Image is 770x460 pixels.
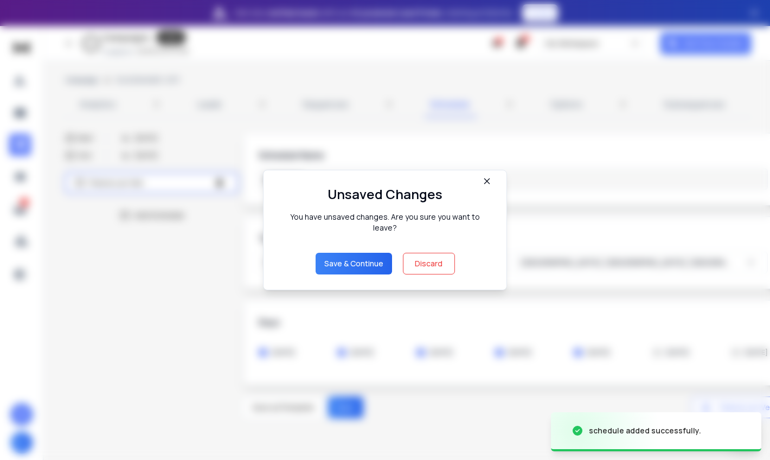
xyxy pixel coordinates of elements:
[328,186,442,203] h1: Unsaved Changes
[279,212,491,233] div: You have unsaved changes. Are you sure you want to leave?
[589,425,701,436] div: schedule added successfully.
[403,253,455,274] button: Discard
[316,253,392,274] button: Save & Continue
